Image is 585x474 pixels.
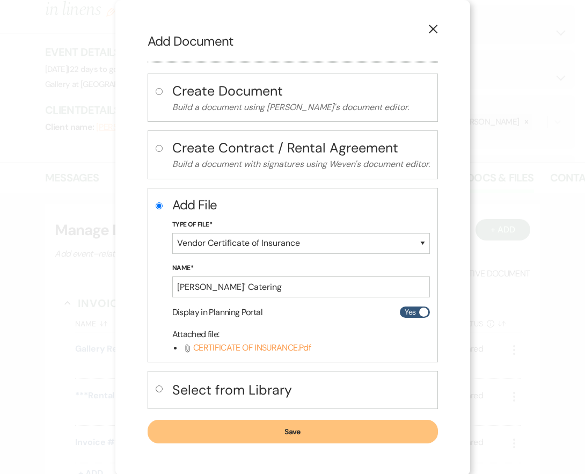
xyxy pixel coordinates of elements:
button: Create Contract / Rental AgreementBuild a document with signatures using Weven's document editor. [172,138,430,171]
div: Display in Planning Portal [172,306,430,319]
label: Type of File* [172,219,430,231]
button: Create DocumentBuild a document using [PERSON_NAME]'s document editor. [172,82,430,114]
h4: Create Contract / Rental Agreement [172,138,430,157]
span: CERTIFICATE OF INSURANCE.Pdf [193,342,311,353]
h2: Add Document [148,32,438,50]
button: Save [148,420,438,443]
span: Yes [405,305,415,319]
p: Build a document using [PERSON_NAME]'s document editor. [172,100,430,114]
h4: Create Document [172,82,430,100]
label: Name* [172,262,430,274]
h2: Add File [172,196,430,214]
p: Attached file : [172,327,311,341]
button: Select from Library [172,379,430,401]
p: Build a document with signatures using Weven's document editor. [172,157,430,171]
h4: Select from Library [172,381,430,399]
